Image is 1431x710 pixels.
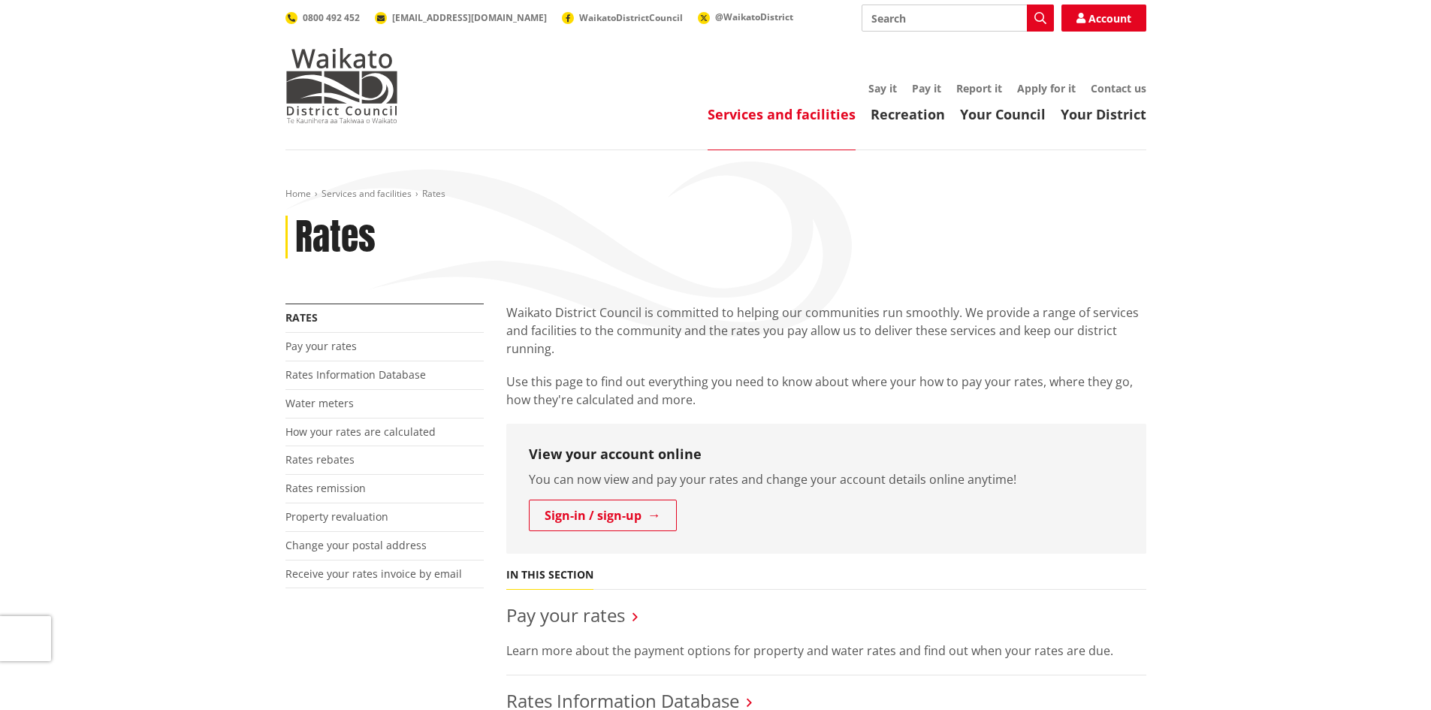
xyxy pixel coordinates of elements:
[285,424,436,439] a: How your rates are calculated
[715,11,793,23] span: @WaikatoDistrict
[1061,105,1146,123] a: Your District
[303,11,360,24] span: 0800 492 452
[698,11,793,23] a: @WaikatoDistrict
[960,105,1046,123] a: Your Council
[506,304,1146,358] p: Waikato District Council is committed to helping our communities run smoothly. We provide a range...
[529,470,1124,488] p: You can now view and pay your rates and change your account details online anytime!
[1061,5,1146,32] a: Account
[285,538,427,552] a: Change your postal address
[285,11,360,24] a: 0800 492 452
[322,187,412,200] a: Services and facilities
[285,187,311,200] a: Home
[1091,81,1146,95] a: Contact us
[285,452,355,467] a: Rates rebates
[506,569,593,582] h5: In this section
[529,446,1124,463] h3: View your account online
[506,603,625,627] a: Pay your rates
[285,188,1146,201] nav: breadcrumb
[1017,81,1076,95] a: Apply for it
[285,481,366,495] a: Rates remission
[375,11,547,24] a: [EMAIL_ADDRESS][DOMAIN_NAME]
[871,105,945,123] a: Recreation
[392,11,547,24] span: [EMAIL_ADDRESS][DOMAIN_NAME]
[956,81,1002,95] a: Report it
[285,396,354,410] a: Water meters
[862,5,1054,32] input: Search input
[708,105,856,123] a: Services and facilities
[285,509,388,524] a: Property revaluation
[285,48,398,123] img: Waikato District Council - Te Kaunihera aa Takiwaa o Waikato
[295,216,376,259] h1: Rates
[285,566,462,581] a: Receive your rates invoice by email
[506,373,1146,409] p: Use this page to find out everything you need to know about where your how to pay your rates, whe...
[285,339,357,353] a: Pay your rates
[506,642,1146,660] p: Learn more about the payment options for property and water rates and find out when your rates ar...
[562,11,683,24] a: WaikatoDistrictCouncil
[529,500,677,531] a: Sign-in / sign-up
[912,81,941,95] a: Pay it
[422,187,445,200] span: Rates
[285,367,426,382] a: Rates Information Database
[579,11,683,24] span: WaikatoDistrictCouncil
[868,81,897,95] a: Say it
[285,310,318,325] a: Rates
